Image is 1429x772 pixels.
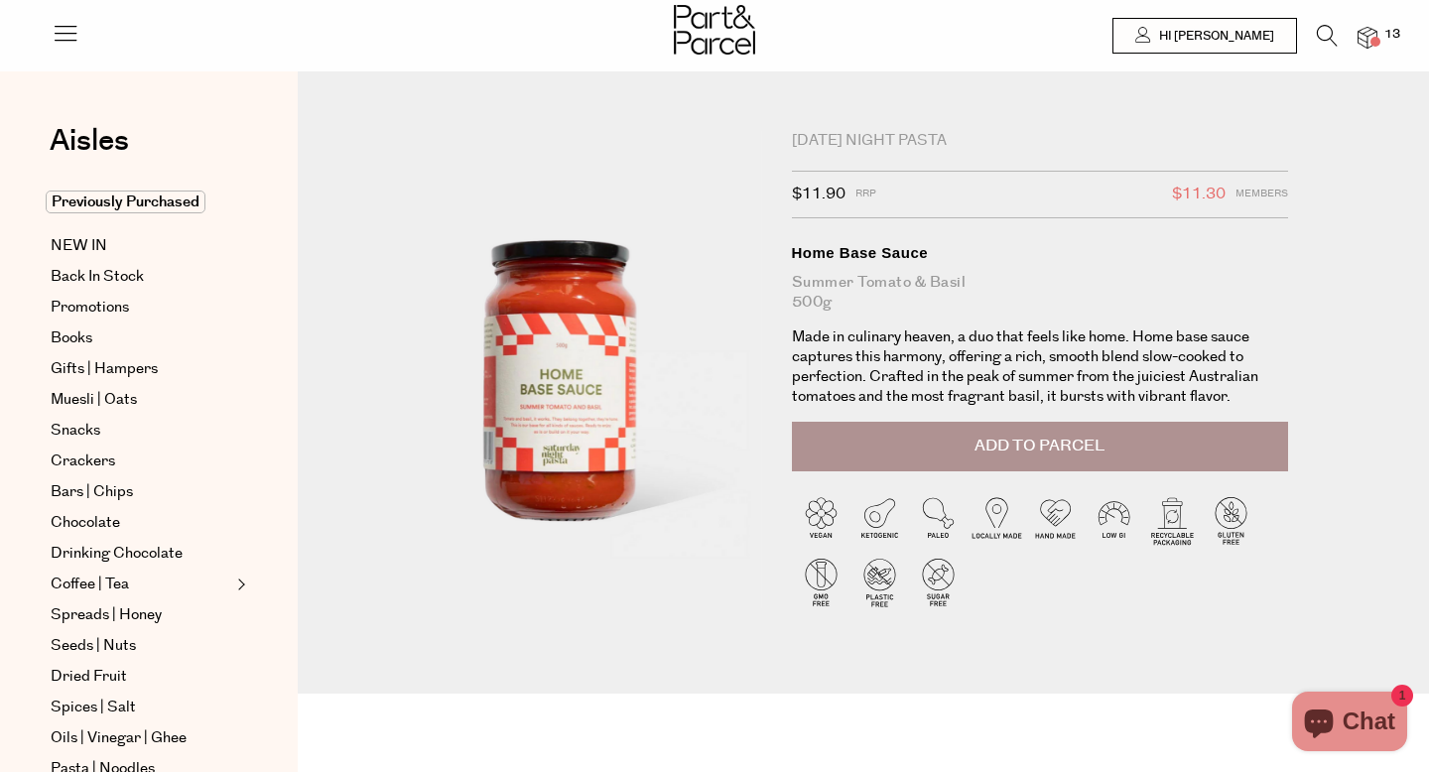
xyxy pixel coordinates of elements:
span: Gifts | Hampers [51,357,158,381]
img: P_P-ICONS-Live_Bec_V11_Recyclable_Packaging.svg [1143,491,1202,550]
a: Dried Fruit [51,665,231,689]
span: Chocolate [51,511,120,535]
div: Home Base Sauce [792,243,1288,263]
span: $11.90 [792,182,845,207]
a: Aisles [50,126,129,176]
img: Home Base Sauce [357,131,762,608]
img: P_P-ICONS-Live_Bec_V11_Locally_Made_2.svg [968,491,1026,550]
img: P_P-ICONS-Live_Bec_V11_Vegan.svg [792,491,850,550]
a: Promotions [51,296,231,320]
a: Drinking Chocolate [51,542,231,566]
a: NEW IN [51,234,231,258]
a: Hi [PERSON_NAME] [1112,18,1297,54]
a: Seeds | Nuts [51,634,231,658]
span: Add to Parcel [974,435,1104,457]
button: Expand/Collapse Coffee | Tea [232,573,246,596]
a: Previously Purchased [51,191,231,214]
span: Oils | Vinegar | Ghee [51,726,187,750]
span: Spices | Salt [51,696,136,719]
span: Dried Fruit [51,665,127,689]
img: P_P-ICONS-Live_Bec_V11_Sugar_Free.svg [909,553,968,611]
span: Crackers [51,450,115,473]
p: Made in culinary heaven, a duo that feels like home. Home base sauce captures this harmony, offer... [792,327,1288,407]
inbox-online-store-chat: Shopify online store chat [1286,692,1413,756]
span: RRP [855,182,876,207]
a: 13 [1358,27,1377,48]
a: Muesli | Oats [51,388,231,412]
img: P_P-ICONS-Live_Bec_V11_Handmade.svg [1026,491,1085,550]
a: Oils | Vinegar | Ghee [51,726,231,750]
span: Snacks [51,419,100,443]
span: $11.30 [1172,182,1226,207]
span: Coffee | Tea [51,573,129,596]
div: Summer Tomato & Basil 500g [792,273,1288,313]
img: P_P-ICONS-Live_Bec_V11_Paleo.svg [909,491,968,550]
span: Aisles [50,119,129,163]
span: Muesli | Oats [51,388,137,412]
a: Spices | Salt [51,696,231,719]
a: Gifts | Hampers [51,357,231,381]
span: Drinking Chocolate [51,542,183,566]
img: P_P-ICONS-Live_Bec_V11_Plastic_Free.svg [850,553,909,611]
a: Bars | Chips [51,480,231,504]
a: Chocolate [51,511,231,535]
a: Crackers [51,450,231,473]
img: P_P-ICONS-Live_Bec_V11_GMO_Free.svg [792,553,850,611]
a: Snacks [51,419,231,443]
a: Coffee | Tea [51,573,231,596]
img: Part&Parcel [674,5,755,55]
button: Add to Parcel [792,422,1288,471]
span: Back In Stock [51,265,144,289]
span: Books [51,326,92,350]
span: Members [1235,182,1288,207]
span: Previously Purchased [46,191,205,213]
a: Back In Stock [51,265,231,289]
span: NEW IN [51,234,107,258]
a: Books [51,326,231,350]
img: P_P-ICONS-Live_Bec_V11_Gluten_Free.svg [1202,491,1260,550]
span: Promotions [51,296,129,320]
div: [DATE] Night Pasta [792,131,1288,151]
img: P_P-ICONS-Live_Bec_V11_Low_Gi.svg [1085,491,1143,550]
span: Hi [PERSON_NAME] [1154,28,1274,45]
a: Spreads | Honey [51,603,231,627]
span: Spreads | Honey [51,603,162,627]
span: Bars | Chips [51,480,133,504]
span: 13 [1379,26,1405,44]
span: Seeds | Nuts [51,634,136,658]
img: P_P-ICONS-Live_Bec_V11_Ketogenic.svg [850,491,909,550]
